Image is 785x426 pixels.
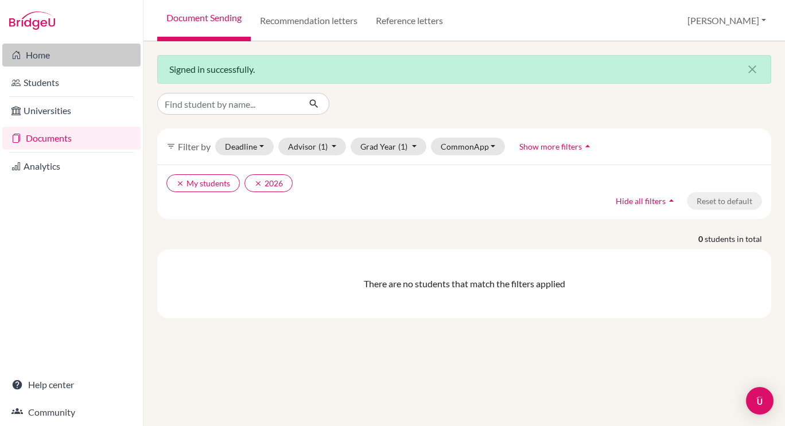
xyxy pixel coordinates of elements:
span: (1) [318,142,328,151]
strong: 0 [698,233,705,245]
button: Deadline [215,138,274,155]
button: Grad Year(1) [351,138,426,155]
span: (1) [398,142,407,151]
div: Signed in successfully. [157,55,771,84]
a: Help center [2,373,141,396]
i: clear [254,179,262,187]
i: arrow_drop_up [582,140,593,152]
span: students in total [705,233,771,245]
img: Bridge-U [9,11,55,30]
span: Filter by [178,141,211,152]
a: Universities [2,99,141,122]
button: Hide all filtersarrow_drop_up [606,192,687,210]
i: filter_list [166,142,176,151]
a: Home [2,44,141,67]
i: arrow_drop_up [666,195,677,206]
a: Community [2,401,141,424]
button: Show more filtersarrow_drop_up [510,138,603,155]
button: [PERSON_NAME] [682,10,771,32]
button: clearMy students [166,174,240,192]
span: Hide all filters [616,196,666,206]
a: Analytics [2,155,141,178]
input: Find student by name... [157,93,300,115]
button: Reset to default [687,192,762,210]
button: Close [734,56,771,83]
i: clear [176,179,184,187]
a: Documents [2,127,141,150]
div: Open Intercom Messenger [746,387,774,415]
span: Show more filters [519,142,582,151]
div: There are no students that match the filters applied [162,277,767,291]
button: clear2026 [244,174,293,192]
a: Students [2,71,141,94]
i: close [745,62,759,76]
button: Advisor(1) [278,138,347,155]
button: CommonApp [431,138,506,155]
